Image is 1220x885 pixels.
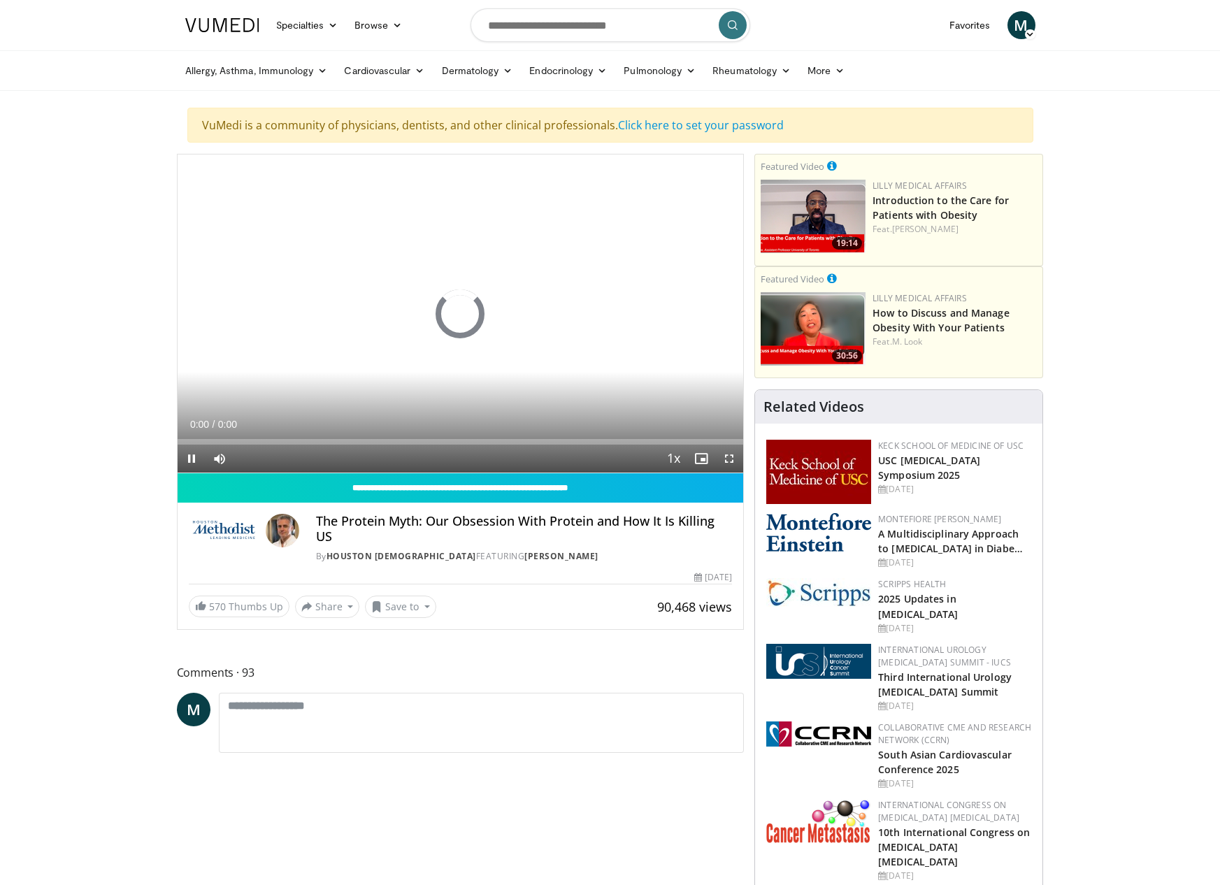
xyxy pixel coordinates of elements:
[873,292,967,304] a: Lilly Medical Affairs
[761,180,866,253] a: 19:14
[878,622,1031,635] div: [DATE]
[326,550,476,562] a: Houston [DEMOGRAPHIC_DATA]
[268,11,347,39] a: Specialties
[761,273,824,285] small: Featured Video
[873,194,1009,222] a: Introduction to the Care for Patients with Obesity
[433,57,522,85] a: Dermatology
[878,670,1012,698] a: Third International Urology [MEDICAL_DATA] Summit
[295,596,360,618] button: Share
[704,57,799,85] a: Rheumatology
[178,154,744,473] video-js: Video Player
[715,445,743,473] button: Fullscreen
[761,180,866,253] img: acc2e291-ced4-4dd5-b17b-d06994da28f3.png.150x105_q85_crop-smart_upscale.png
[177,663,745,682] span: Comments 93
[878,527,1023,555] a: A Multidisciplinary Approach to [MEDICAL_DATA] in Diabe…
[761,292,866,366] img: c98a6a29-1ea0-4bd5-8cf5-4d1e188984a7.png.150x105_q85_crop-smart_upscale.png
[471,8,750,42] input: Search topics, interventions
[615,57,704,85] a: Pulmonology
[878,513,1001,525] a: Montefiore [PERSON_NAME]
[766,721,871,747] img: a04ee3ba-8487-4636-b0fb-5e8d268f3737.png.150x105_q85_autocrop_double_scale_upscale_version-0.2.png
[1007,11,1035,39] a: M
[524,550,598,562] a: [PERSON_NAME]
[209,600,226,613] span: 570
[878,578,946,590] a: Scripps Health
[178,445,206,473] button: Pause
[687,445,715,473] button: Enable picture-in-picture mode
[878,777,1031,790] div: [DATE]
[761,160,824,173] small: Featured Video
[766,578,871,607] img: c9f2b0b7-b02a-4276-a72a-b0cbb4230bc1.jpg.150x105_q85_autocrop_double_scale_upscale_version-0.2.jpg
[189,514,260,547] img: Houston Methodist
[189,596,289,617] a: 570 Thumbs Up
[218,419,237,430] span: 0:00
[206,445,234,473] button: Mute
[177,693,210,726] a: M
[694,571,732,584] div: [DATE]
[941,11,999,39] a: Favorites
[766,440,871,504] img: 7b941f1f-d101-407a-8bfa-07bd47db01ba.png.150x105_q85_autocrop_double_scale_upscale_version-0.2.jpg
[878,799,1019,823] a: International Congress on [MEDICAL_DATA] [MEDICAL_DATA]
[878,440,1024,452] a: Keck School of Medicine of USC
[892,336,923,347] a: M. Look
[177,57,336,85] a: Allergy, Asthma, Immunology
[878,826,1030,868] a: 10th International Congress on [MEDICAL_DATA] [MEDICAL_DATA]
[521,57,615,85] a: Endocrinology
[832,237,862,250] span: 19:14
[618,117,784,133] a: Click here to set your password
[657,598,732,615] span: 90,468 views
[799,57,853,85] a: More
[878,454,980,482] a: USC [MEDICAL_DATA] Symposium 2025
[316,514,733,544] h4: The Protein Myth: Our Obsession With Protein and How It Is Killing US
[832,350,862,362] span: 30:56
[892,223,959,235] a: [PERSON_NAME]
[187,108,1033,143] div: VuMedi is a community of physicians, dentists, and other clinical professionals.
[878,483,1031,496] div: [DATE]
[266,514,299,547] img: Avatar
[766,513,871,552] img: b0142b4c-93a1-4b58-8f91-5265c282693c.png.150x105_q85_autocrop_double_scale_upscale_version-0.2.png
[336,57,433,85] a: Cardiovascular
[873,306,1010,334] a: How to Discuss and Manage Obesity With Your Patients
[763,398,864,415] h4: Related Videos
[316,550,733,563] div: By FEATURING
[178,439,744,445] div: Progress Bar
[185,18,259,32] img: VuMedi Logo
[873,180,967,192] a: Lilly Medical Affairs
[873,223,1037,236] div: Feat.
[766,644,871,679] img: 62fb9566-9173-4071-bcb6-e47c745411c0.png.150x105_q85_autocrop_double_scale_upscale_version-0.2.png
[761,292,866,366] a: 30:56
[878,721,1031,746] a: Collaborative CME and Research Network (CCRN)
[346,11,410,39] a: Browse
[878,870,1031,882] div: [DATE]
[766,799,871,843] img: 6ff8bc22-9509-4454-a4f8-ac79dd3b8976.png.150x105_q85_autocrop_double_scale_upscale_version-0.2.png
[190,419,209,430] span: 0:00
[878,556,1031,569] div: [DATE]
[365,596,436,618] button: Save to
[213,419,215,430] span: /
[659,445,687,473] button: Playback Rate
[873,336,1037,348] div: Feat.
[878,644,1011,668] a: International Urology [MEDICAL_DATA] Summit - IUCS
[878,748,1012,776] a: South Asian Cardiovascular Conference 2025
[878,592,958,620] a: 2025 Updates in [MEDICAL_DATA]
[878,700,1031,712] div: [DATE]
